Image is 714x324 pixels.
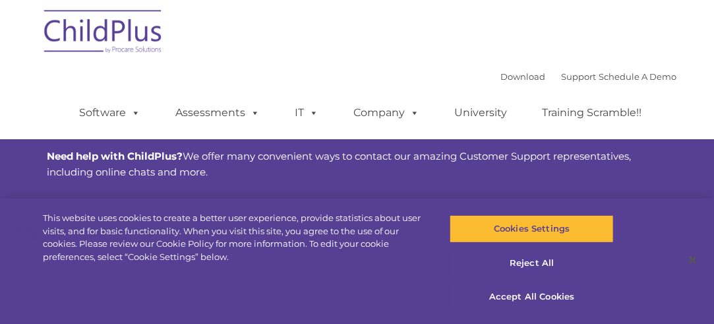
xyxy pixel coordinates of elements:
button: Reject All [450,249,614,277]
span: We offer many convenient ways to contact our amazing Customer Support representatives, including ... [47,150,632,178]
a: Software [67,100,154,126]
a: Training Scramble!! [529,100,655,126]
a: IT [282,100,332,126]
a: Schedule A Demo [599,71,677,82]
a: Assessments [163,100,274,126]
div: This website uses cookies to create a better user experience, provide statistics about user visit... [43,212,429,263]
button: Cookies Settings [450,215,614,243]
img: ChildPlus by Procare Solutions [38,1,169,67]
button: Close [678,245,707,275]
a: University [442,100,521,126]
a: Support [562,71,597,82]
button: Accept All Cookies [450,283,614,311]
a: Download [501,71,546,82]
strong: Need help with ChildPlus? [47,150,183,162]
font: | [501,71,677,82]
a: Company [341,100,433,126]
